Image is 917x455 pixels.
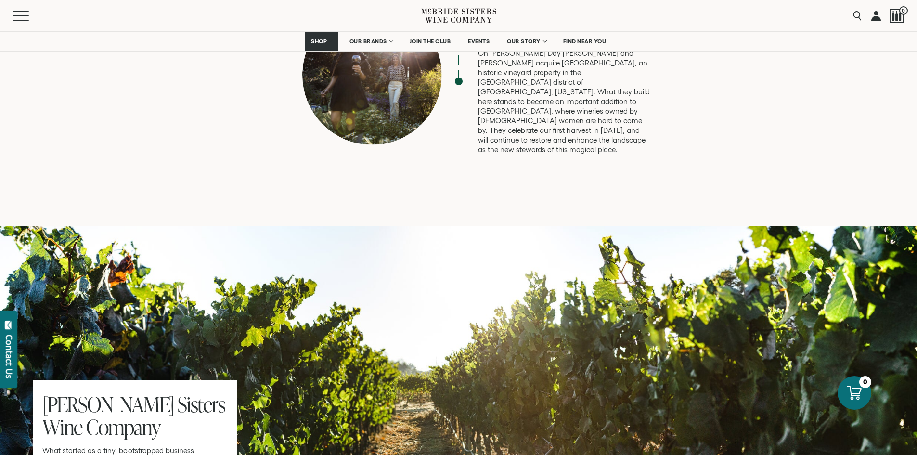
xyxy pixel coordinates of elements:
[86,413,160,441] span: Company
[563,38,607,45] span: FIND NEAR YOU
[410,38,451,45] span: JOIN THE CLUB
[42,413,82,441] span: Wine
[311,38,327,45] span: SHOP
[462,32,496,51] a: EVENTS
[305,32,338,51] a: SHOP
[478,49,651,155] p: On [PERSON_NAME] Day [PERSON_NAME] and [PERSON_NAME] acquire [GEOGRAPHIC_DATA], an historic viney...
[899,6,908,15] span: 0
[42,390,174,418] span: [PERSON_NAME]
[4,335,14,378] div: Contact Us
[468,38,490,45] span: EVENTS
[178,390,225,418] span: Sisters
[343,32,399,51] a: OUR BRANDS
[859,376,871,388] div: 0
[507,38,541,45] span: OUR STORY
[403,32,457,51] a: JOIN THE CLUB
[349,38,387,45] span: OUR BRANDS
[13,11,48,21] button: Mobile Menu Trigger
[501,32,552,51] a: OUR STORY
[557,32,613,51] a: FIND NEAR YOU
